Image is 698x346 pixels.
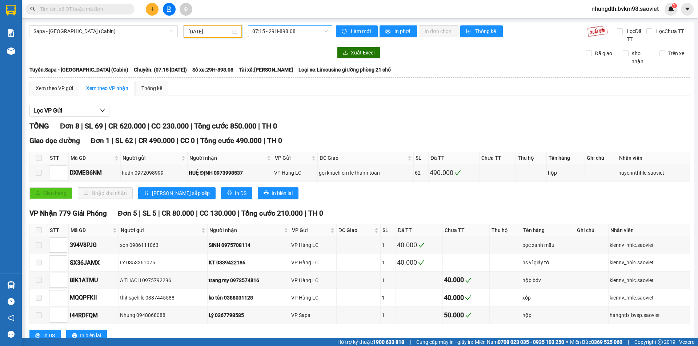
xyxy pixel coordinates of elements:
span: printer [264,190,269,196]
td: 8IK1ATMU [69,272,119,289]
span: copyright [658,339,663,345]
span: Đơn 1 [91,137,110,145]
div: SINH 0975708114 [209,241,289,249]
span: VP Gửi [292,226,329,234]
span: | [135,137,137,145]
span: Miền Bắc [570,338,622,346]
td: VP Hàng LC [290,272,336,289]
td: DXMEG6NM [69,164,121,182]
span: CR 620.000 [108,122,146,130]
div: huấn 0972098999 [122,169,186,177]
div: hộp [548,169,584,177]
span: bar-chart [466,29,472,34]
div: 1 [382,259,394,266]
th: Chưa TT [443,224,490,236]
span: VP Nhận 779 Giải Phóng [29,209,107,217]
div: 1 [382,241,394,249]
span: In phơi [394,27,411,35]
span: file-add [167,7,172,12]
span: Giao dọc đường [29,137,80,145]
span: Cung cấp máy in - giấy in: [416,338,473,346]
span: Sapa - Hà Nội (Cabin) [33,26,173,37]
div: 40.000 [397,240,441,250]
td: MQQPFKII [69,289,119,306]
button: sort-ascending[PERSON_NAME] sắp xếp [138,187,216,199]
strong: 0369 525 060 [591,339,622,345]
th: Ghi chú [575,224,609,236]
span: printer [385,29,392,34]
div: LÝ 0353361075 [120,259,206,266]
span: Mã GD [71,226,111,234]
span: printer [227,190,232,196]
div: 50.000 [444,310,488,320]
div: VP Hàng LC [291,241,335,249]
td: VP Hàng LC [290,236,336,254]
div: I44RDFQM [70,311,117,320]
span: TH 0 [267,137,282,145]
span: Chuyến: (07:15 [DATE]) [134,66,187,74]
span: search [30,7,35,12]
div: VP Sapa [291,311,335,319]
span: Người nhận [189,154,265,162]
div: 1 [382,276,394,284]
div: 394V8PJG [70,240,117,249]
span: [PERSON_NAME] sắp xếp [152,189,210,197]
span: check [465,312,472,318]
span: Tổng cước 490.000 [200,137,262,145]
span: Tổng cước 210.000 [241,209,303,217]
th: STT [48,224,69,236]
div: Nhung 0948868088 [120,311,206,319]
button: uploadGiao hàng [29,187,72,199]
span: | [177,137,178,145]
div: huyennthhlc.saoviet [618,169,689,177]
span: SL 62 [115,137,133,145]
span: question-circle [8,298,15,305]
div: thịt sạch lc 0387445588 [120,294,206,302]
button: downloadNhập kho nhận [78,187,133,199]
span: printer [35,333,40,339]
td: VP Sapa [290,307,336,324]
span: CR 490.000 [139,137,175,145]
span: Tài xế: [PERSON_NAME] [239,66,293,74]
span: 07:15 - 29H-898.08 [252,26,328,37]
sup: 1 [672,3,677,8]
span: ĐC Giao [338,226,373,234]
span: Lọc Đã TT [624,27,646,43]
strong: 1900 633 818 [373,339,404,345]
div: 40.000 [397,257,441,268]
span: | [105,122,107,130]
span: Xuất Excel [351,49,374,57]
span: CC 0 [180,137,195,145]
td: VP Hàng LC [273,164,318,182]
div: hộp bdv [522,276,574,284]
span: Lọc Chưa TT [653,27,685,35]
div: 62 [415,169,427,177]
img: logo-vxr [6,5,16,16]
span: Miền Nam [475,338,564,346]
span: check [418,259,425,266]
button: In đơn chọn [419,25,458,37]
th: Tên hàng [547,152,585,164]
div: Xem theo VP gửi [36,84,73,92]
span: caret-down [684,6,691,12]
td: VP Hàng LC [290,254,336,272]
td: SX36JAMX [69,254,119,272]
span: TH 0 [262,122,277,130]
div: 1 [382,311,394,319]
th: Nhân viên [617,152,690,164]
span: | [148,122,149,130]
span: ĐC Giao [320,154,406,162]
div: 490.000 [430,168,478,178]
div: 1 [382,294,394,302]
span: | [81,122,83,130]
span: | [197,137,198,145]
span: Loại xe: Limousine giường phòng 21 chỗ [298,66,391,74]
th: STT [48,152,69,164]
span: In biên lai [80,331,101,339]
span: SL 69 [85,122,103,130]
span: CR 80.000 [162,209,194,217]
span: | [158,209,160,217]
span: In DS [43,331,55,339]
button: printerIn biên lai [258,187,298,199]
div: gọi khách crn lc thanh toán [319,169,412,177]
